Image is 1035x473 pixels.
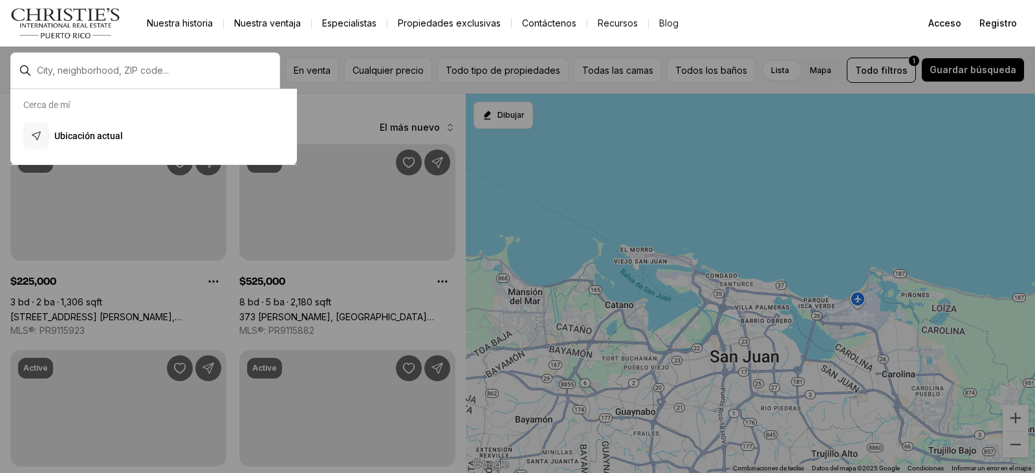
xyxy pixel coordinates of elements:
[659,17,679,28] font: Blog
[136,14,223,32] a: Nuestra historia
[54,131,123,141] font: Ubicación actual
[649,14,689,32] a: Blog
[979,17,1017,28] font: Registro
[522,17,576,28] font: Contáctenos
[972,10,1025,36] button: Registro
[587,14,648,32] a: Recursos
[387,14,511,32] a: Propiedades exclusivas
[234,17,301,28] font: Nuestra ventaja
[224,14,311,32] a: Nuestra ventaja
[322,17,376,28] font: Especialistas
[23,100,70,110] font: Cerca de mí
[147,17,213,28] font: Nuestra historia
[312,14,387,32] a: Especialistas
[18,118,289,154] button: Ubicación actual
[512,14,587,32] button: Contáctenos
[398,17,501,28] font: Propiedades exclusivas
[928,17,961,28] font: Acceso
[921,10,969,36] button: Acceso
[10,8,121,39] img: logo
[598,17,638,28] font: Recursos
